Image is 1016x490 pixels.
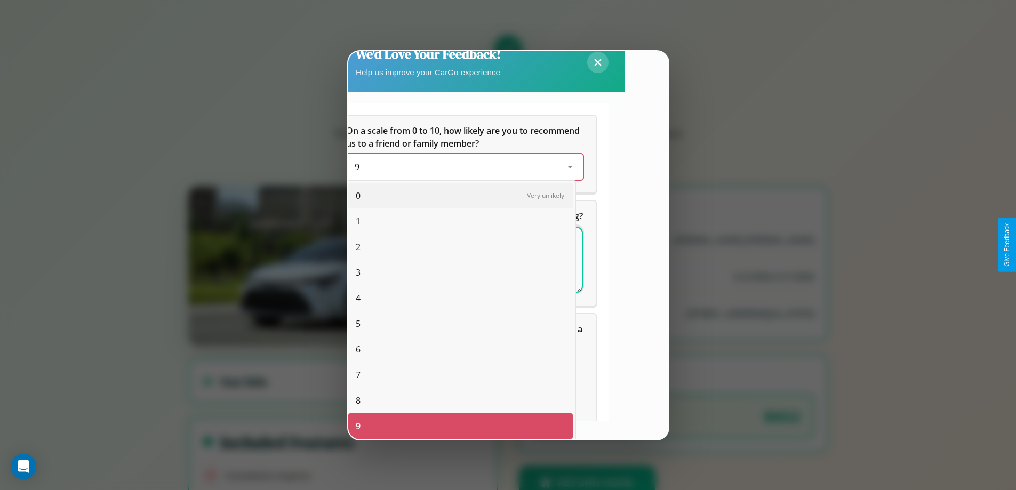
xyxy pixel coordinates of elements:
span: 4 [356,292,361,304]
h2: We'd Love Your Feedback! [356,45,501,63]
span: 3 [356,266,361,279]
span: Which of the following features do you value the most in a vehicle? [346,323,585,348]
div: On a scale from 0 to 10, how likely are you to recommend us to a friend or family member? [333,116,596,192]
div: 4 [348,285,573,311]
div: 5 [348,311,573,336]
div: 2 [348,234,573,260]
p: Help us improve your CarGo experience [356,65,501,79]
span: Very unlikely [527,191,564,200]
div: 9 [348,413,573,439]
div: 8 [348,388,573,413]
div: 10 [348,439,573,464]
div: 1 [348,208,573,234]
span: 9 [355,161,359,173]
div: 6 [348,336,573,362]
span: 6 [356,343,361,356]
span: 8 [356,394,361,407]
span: What can we do to make your experience more satisfying? [346,210,583,222]
span: 2 [356,240,361,253]
span: On a scale from 0 to 10, how likely are you to recommend us to a friend or family member? [346,125,582,149]
h5: On a scale from 0 to 10, how likely are you to recommend us to a friend or family member? [346,124,583,150]
span: 5 [356,317,361,330]
span: 9 [356,420,361,432]
div: On a scale from 0 to 10, how likely are you to recommend us to a friend or family member? [346,154,583,180]
div: 0 [348,183,573,208]
span: 1 [356,215,361,228]
div: 3 [348,260,573,285]
div: Give Feedback [1003,223,1011,267]
div: 7 [348,362,573,388]
div: Open Intercom Messenger [11,454,36,479]
span: 0 [356,189,361,202]
span: 7 [356,368,361,381]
